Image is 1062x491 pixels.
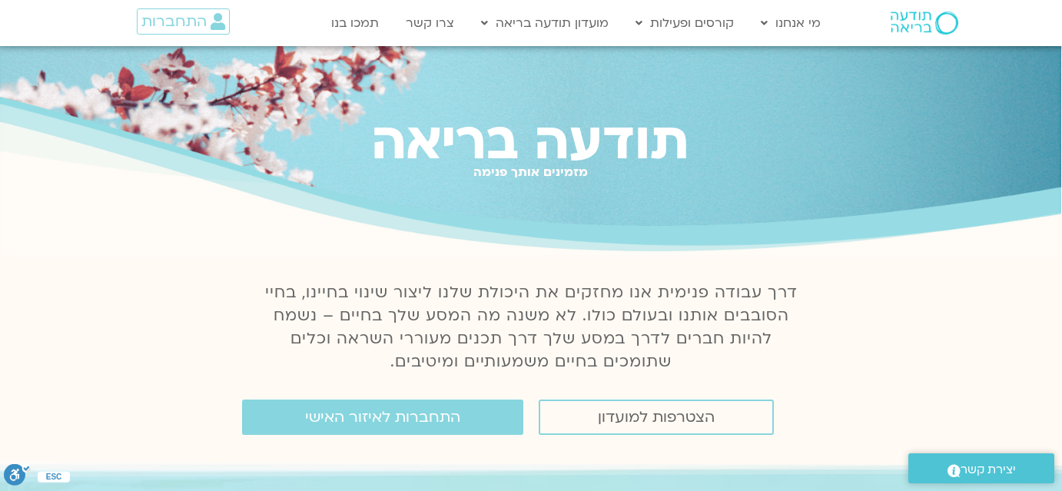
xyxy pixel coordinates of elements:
img: תודעה בריאה [891,12,958,35]
a: תמכו בנו [324,8,387,38]
a: מועדון תודעה בריאה [473,8,616,38]
a: התחברות [137,8,230,35]
span: הצטרפות למועדון [598,409,715,426]
span: התחברות [141,13,207,30]
span: התחברות לאיזור האישי [305,409,460,426]
a: הצטרפות למועדון [539,400,774,435]
p: דרך עבודה פנימית אנו מחזקים את היכולת שלנו ליצור שינוי בחיינו, בחיי הסובבים אותנו ובעולם כולו. לא... [256,281,806,373]
span: יצירת קשר [961,459,1016,480]
a: צרו קשר [398,8,462,38]
a: קורסים ופעילות [628,8,742,38]
a: יצירת קשר [908,453,1054,483]
a: התחברות לאיזור האישי [242,400,523,435]
a: מי אנחנו [753,8,828,38]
